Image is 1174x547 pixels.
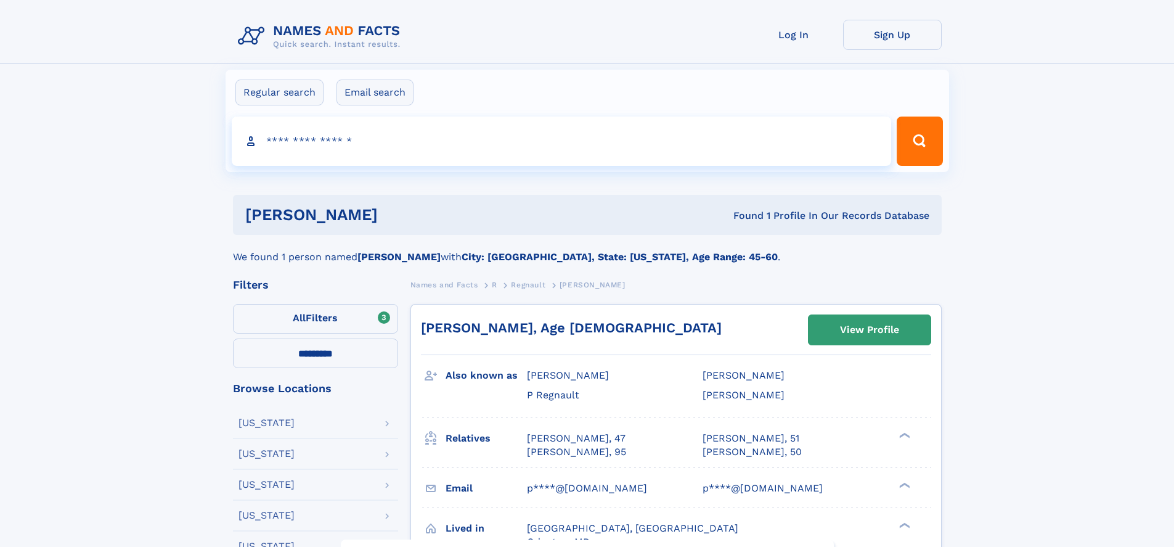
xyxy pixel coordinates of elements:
[527,522,738,534] span: [GEOGRAPHIC_DATA], [GEOGRAPHIC_DATA]
[492,281,497,289] span: R
[703,369,785,381] span: [PERSON_NAME]
[896,431,911,439] div: ❯
[703,432,799,445] a: [PERSON_NAME], 51
[492,277,497,292] a: R
[446,428,527,449] h3: Relatives
[897,117,942,166] button: Search Button
[555,209,929,223] div: Found 1 Profile In Our Records Database
[233,383,398,394] div: Browse Locations
[293,312,306,324] span: All
[703,445,802,459] a: [PERSON_NAME], 50
[840,316,899,344] div: View Profile
[238,511,295,520] div: [US_STATE]
[446,365,527,386] h3: Also known as
[744,20,843,50] a: Log In
[703,389,785,401] span: [PERSON_NAME]
[238,449,295,459] div: [US_STATE]
[809,315,931,345] a: View Profile
[462,251,778,263] b: City: [GEOGRAPHIC_DATA], State: [US_STATE], Age Range: 45-60
[527,369,609,381] span: [PERSON_NAME]
[843,20,942,50] a: Sign Up
[421,320,722,335] a: [PERSON_NAME], Age [DEMOGRAPHIC_DATA]
[233,279,398,290] div: Filters
[238,418,295,428] div: [US_STATE]
[235,80,324,105] label: Regular search
[245,207,556,223] h1: [PERSON_NAME]
[233,304,398,334] label: Filters
[511,281,545,289] span: Regnault
[896,481,911,489] div: ❯
[357,251,441,263] b: [PERSON_NAME]
[446,478,527,499] h3: Email
[238,480,295,490] div: [US_STATE]
[336,80,414,105] label: Email search
[527,432,626,445] a: [PERSON_NAME], 47
[560,281,626,289] span: [PERSON_NAME]
[410,277,478,292] a: Names and Facts
[233,20,410,53] img: Logo Names and Facts
[527,445,626,459] a: [PERSON_NAME], 95
[896,521,911,529] div: ❯
[527,389,579,401] span: P Regnault
[233,235,942,265] div: We found 1 person named with .
[446,518,527,539] h3: Lived in
[511,277,545,292] a: Regnault
[232,117,892,166] input: search input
